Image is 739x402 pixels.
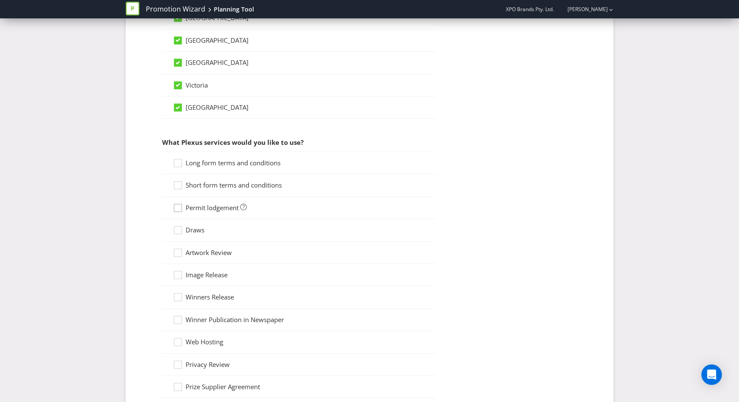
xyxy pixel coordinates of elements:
[186,360,230,369] span: Privacy Review
[186,158,281,167] span: Long form terms and conditions
[186,337,223,346] span: Web Hosting
[186,315,284,324] span: Winner Publication in Newspaper
[186,293,234,301] span: Winners Release
[186,203,239,212] span: Permit lodgement
[186,270,228,279] span: Image Release
[701,364,722,385] div: Open Intercom Messenger
[186,226,204,234] span: Draws
[186,103,248,112] span: [GEOGRAPHIC_DATA]
[214,5,254,14] div: Planning Tool
[559,6,608,13] a: [PERSON_NAME]
[186,248,232,257] span: Artwork Review
[162,138,304,147] span: What Plexus services would you like to use?
[186,382,260,391] span: Prize Supplier Agreement
[506,6,554,13] span: XPO Brands Pty. Ltd.
[146,4,205,14] a: Promotion Wizard
[186,181,282,189] span: Short form terms and conditions
[186,81,208,89] span: Victoria
[186,36,248,44] span: [GEOGRAPHIC_DATA]
[186,58,248,67] span: [GEOGRAPHIC_DATA]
